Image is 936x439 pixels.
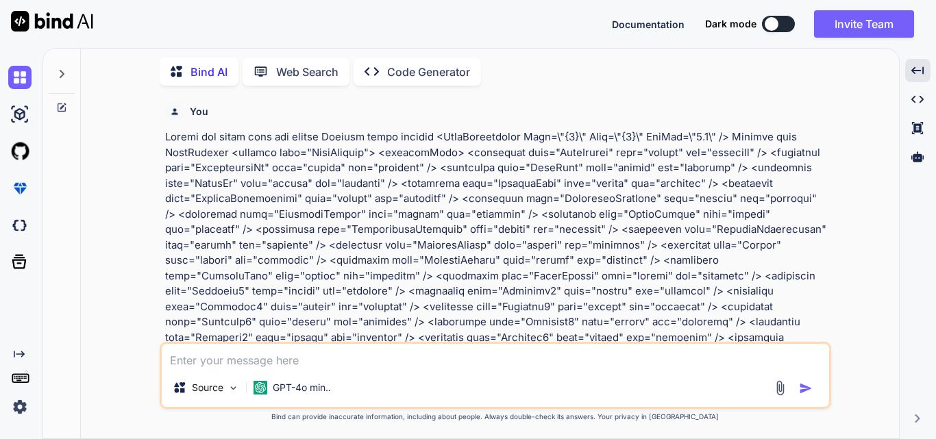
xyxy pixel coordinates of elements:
[612,18,685,30] span: Documentation
[8,177,32,200] img: premium
[8,140,32,163] img: githubLight
[8,66,32,89] img: chat
[276,64,338,80] p: Web Search
[160,412,831,422] p: Bind can provide inaccurate information, including about people. Always double-check its answers....
[799,381,813,395] img: icon
[273,381,331,394] p: GPT-4o min..
[705,17,756,31] span: Dark mode
[8,103,32,126] img: ai-studio
[8,395,32,418] img: settings
[227,382,239,394] img: Pick Models
[254,381,267,394] img: GPT-4o mini
[190,64,227,80] p: Bind AI
[772,380,788,396] img: attachment
[612,17,685,32] button: Documentation
[8,214,32,237] img: darkCloudIdeIcon
[814,10,914,38] button: Invite Team
[11,11,93,32] img: Bind AI
[190,105,208,118] h6: You
[387,64,470,80] p: Code Generator
[192,381,223,394] p: Source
